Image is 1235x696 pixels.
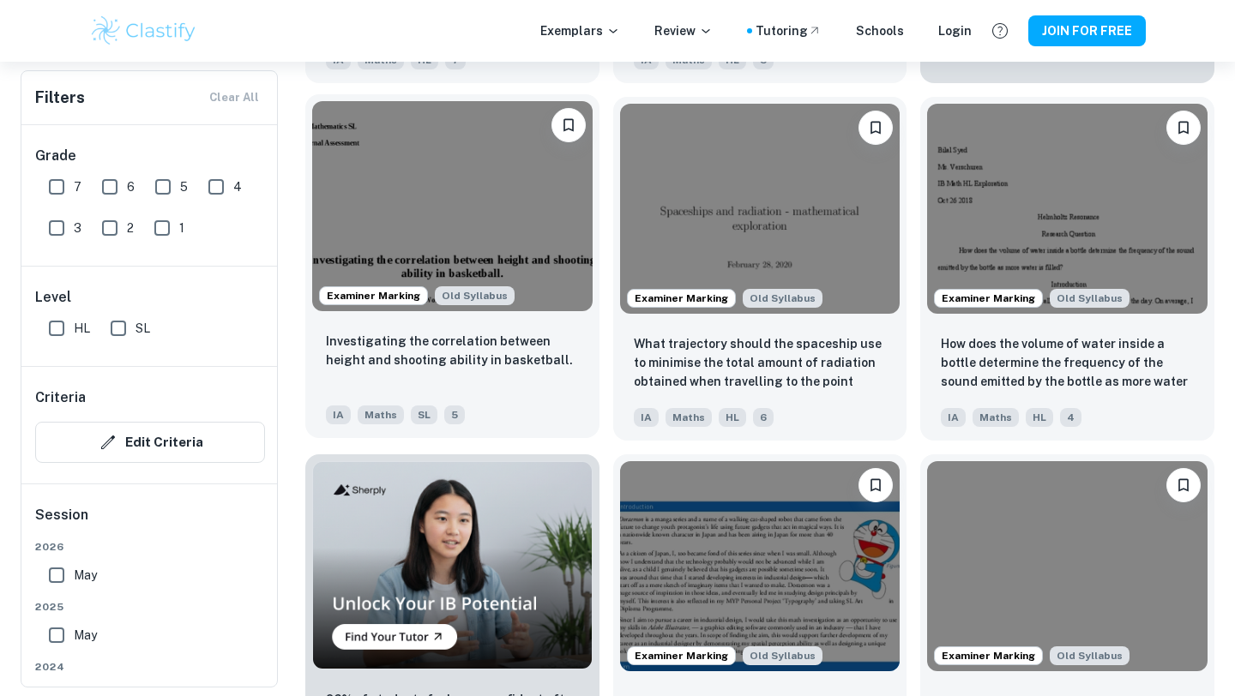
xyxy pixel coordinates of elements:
button: Please log in to bookmark exemplars [858,468,893,502]
button: Help and Feedback [985,16,1015,45]
img: Thumbnail [312,461,593,669]
h6: Grade [35,146,265,166]
a: Examiner MarkingAlthough this IA is written for the old math syllabus (last exam in November 2020... [920,97,1214,441]
span: 2026 [35,539,265,555]
button: Please log in to bookmark exemplars [551,108,586,142]
span: Old Syllabus [1050,289,1130,308]
img: Maths IA example thumbnail: Investigating the correlation between he [312,101,593,311]
div: Although this IA is written for the old math syllabus (last exam in November 2020), the current I... [1050,646,1130,665]
div: Although this IA is written for the old math syllabus (last exam in November 2020), the current I... [435,286,515,305]
span: 7 [74,177,81,196]
img: Maths IA example thumbnail: Mathematical Modelling of Doraemon [620,461,901,671]
span: Examiner Marking [320,288,427,303]
a: Schools [856,21,904,40]
img: Maths IA example thumbnail: What trajectory should the spaceship use [620,104,901,314]
span: 4 [1060,408,1081,427]
a: Examiner MarkingAlthough this IA is written for the old math syllabus (last exam in November 2020... [613,97,907,441]
span: HL [719,408,746,427]
h6: Level [35,287,265,308]
span: Old Syllabus [743,289,822,308]
div: Although this IA is written for the old math syllabus (last exam in November 2020), the current I... [1050,289,1130,308]
span: Examiner Marking [935,291,1042,306]
span: Maths [666,408,712,427]
span: Examiner Marking [935,648,1042,663]
span: 5 [180,177,188,196]
span: 2025 [35,599,265,615]
button: Please log in to bookmark exemplars [1166,468,1201,502]
button: JOIN FOR FREE [1028,15,1146,46]
button: Edit Criteria [35,422,265,463]
span: Maths [973,408,1019,427]
p: Review [654,21,713,40]
p: What trajectory should the spaceship use to minimise the total amount of radiation obtained when ... [634,334,887,393]
span: HL [1026,408,1053,427]
span: HL [74,319,90,338]
span: Examiner Marking [628,648,735,663]
span: 1 [179,219,184,237]
span: May [74,566,97,585]
p: Investigating the correlation between height and shooting ability in basketball. [326,332,579,369]
span: IA [634,408,659,427]
h6: Session [35,505,265,539]
span: Examiner Marking [628,291,735,306]
img: Maths IA example thumbnail: Modelling COVID 19 using SIR Model [927,461,1208,671]
span: 2 [127,219,134,237]
span: Maths [358,405,404,424]
span: 6 [127,177,135,196]
img: Clastify logo [89,14,198,48]
div: Although this IA is written for the old math syllabus (last exam in November 2020), the current I... [743,289,822,308]
span: IA [941,408,966,427]
div: Although this IA is written for the old math syllabus (last exam in November 2020), the current I... [743,646,822,665]
span: 4 [233,177,242,196]
h6: Filters [35,86,85,110]
a: Tutoring [756,21,822,40]
span: Old Syllabus [435,286,515,305]
p: Exemplars [540,21,620,40]
span: May [74,626,97,645]
button: Please log in to bookmark exemplars [1166,111,1201,145]
a: Login [938,21,972,40]
span: Old Syllabus [1050,646,1130,665]
a: Examiner MarkingAlthough this IA is written for the old math syllabus (last exam in November 2020... [305,97,599,441]
img: Maths IA example thumbnail: How does the volume of water inside a bo [927,104,1208,314]
span: 2024 [35,659,265,675]
span: SL [136,319,150,338]
span: SL [411,405,437,424]
span: 5 [444,405,465,424]
span: 6 [753,408,774,427]
button: Please log in to bookmark exemplars [858,111,893,145]
span: Old Syllabus [743,646,822,665]
span: IA [326,405,351,424]
span: 3 [74,219,81,237]
p: How does the volume of water inside a bottle determine the frequency of the sound emitted by the ... [941,334,1194,393]
h6: Criteria [35,387,86,408]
